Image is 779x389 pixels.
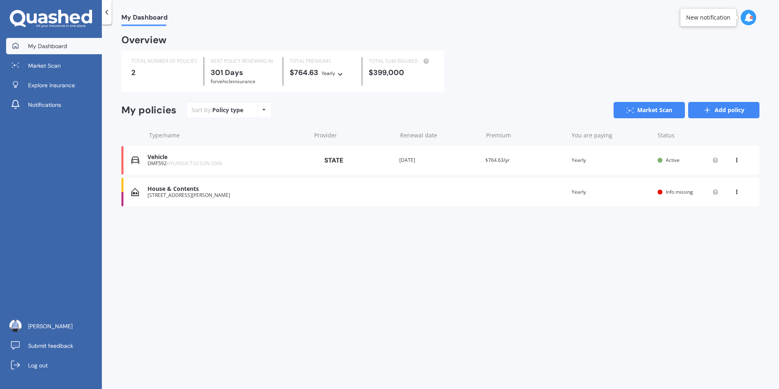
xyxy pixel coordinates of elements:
[121,13,167,24] span: My Dashboard
[369,69,434,77] div: $399,000
[28,81,75,89] span: Explore insurance
[211,68,243,77] b: 301 Days
[485,157,510,164] span: $764.63/yr
[666,188,693,195] span: Info missing
[149,131,308,139] div: Type/name
[400,131,480,139] div: Renewal date
[572,131,651,139] div: You are paying
[614,102,685,118] a: Market Scan
[686,13,731,22] div: New notification
[313,153,354,168] img: State
[28,101,61,109] span: Notifications
[28,62,61,70] span: Market Scan
[290,69,355,77] div: $764.63
[321,69,335,77] div: Yearly
[121,104,176,116] div: My policies
[666,157,680,164] span: Active
[167,160,222,167] span: HYUNDAI TUCSON 2006
[147,186,307,192] div: House & Contents
[688,102,759,118] a: Add policy
[28,42,67,50] span: My Dashboard
[314,131,394,139] div: Provider
[658,131,719,139] div: Status
[399,156,479,164] div: [DATE]
[191,106,243,114] div: Sort by:
[6,77,102,93] a: Explore insurance
[6,57,102,74] a: Market Scan
[572,188,651,196] div: Yearly
[290,57,355,65] div: TOTAL PREMIUMS
[121,36,167,44] div: Overview
[147,154,307,161] div: Vehicle
[6,357,102,374] a: Log out
[369,57,434,65] div: TOTAL SUM INSURED
[211,78,255,85] span: for Vehicle insurance
[6,318,102,334] a: [PERSON_NAME]
[28,361,48,369] span: Log out
[486,131,566,139] div: Premium
[212,106,243,114] div: Policy type
[147,161,307,166] div: DMF592
[572,156,651,164] div: Yearly
[211,57,276,65] div: NEXT POLICY RENEWING IN
[6,38,102,54] a: My Dashboard
[131,156,139,164] img: Vehicle
[147,192,307,198] div: [STREET_ADDRESS][PERSON_NAME]
[28,342,73,350] span: Submit feedback
[9,320,22,332] img: ACg8ocLM-SMbemUGEYQAiUXX3qz5D9-gNKfQZW8XAA5MCEAFjAaIKhSD=s96-c
[131,69,197,77] div: 2
[6,97,102,113] a: Notifications
[131,57,197,65] div: TOTAL NUMBER OF POLICIES
[131,188,139,196] img: House & Contents
[6,338,102,354] a: Submit feedback
[28,322,73,330] span: [PERSON_NAME]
